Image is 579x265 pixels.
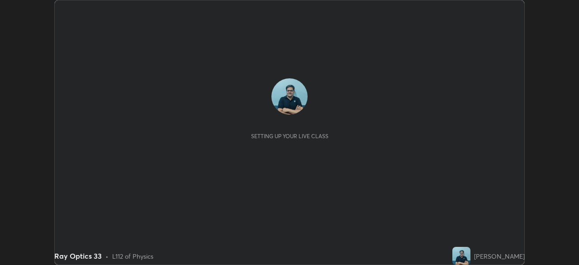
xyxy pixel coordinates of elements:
[474,251,525,261] div: [PERSON_NAME]
[112,251,153,261] div: L112 of Physics
[54,251,102,261] div: Ray Optics 33
[251,133,328,140] div: Setting up your live class
[452,247,470,265] img: 3cc9671c434e4cc7a3e98729d35f74b5.jpg
[105,251,109,261] div: •
[271,78,308,115] img: 3cc9671c434e4cc7a3e98729d35f74b5.jpg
